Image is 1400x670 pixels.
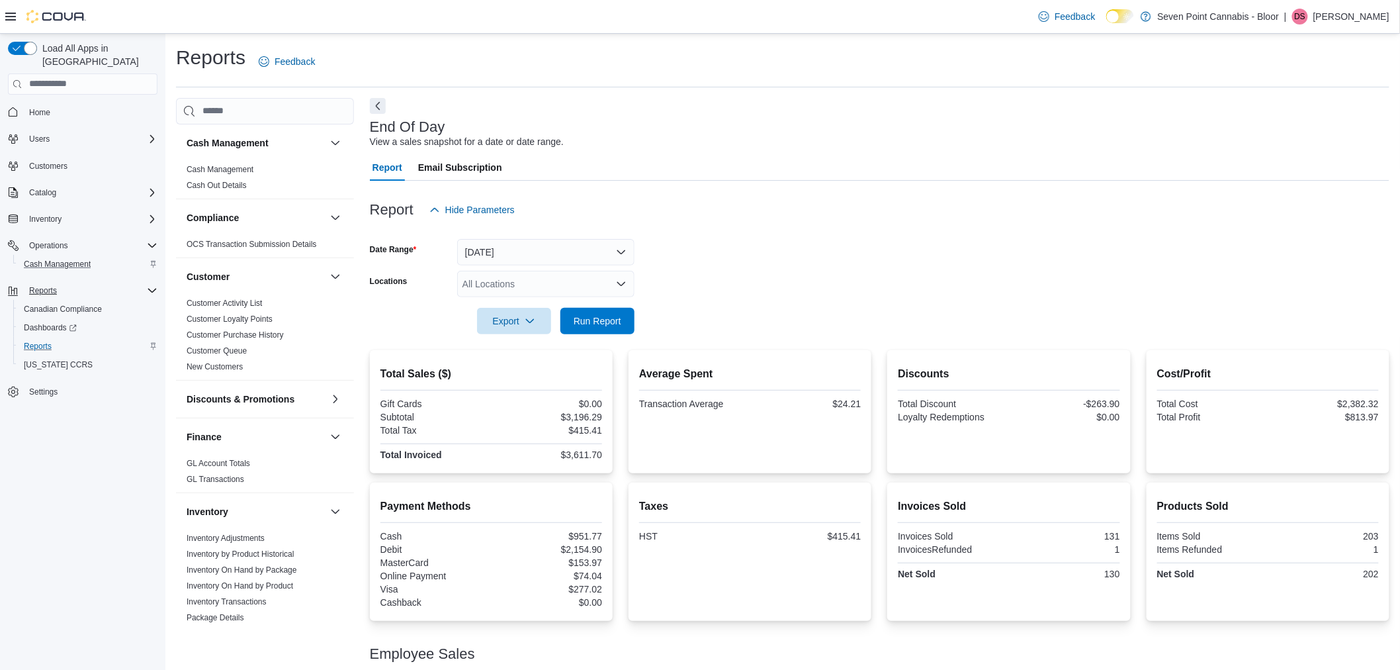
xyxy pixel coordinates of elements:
button: Catalog [24,185,62,201]
button: Customer [328,269,343,285]
h3: End Of Day [370,119,445,135]
strong: Total Invoiced [380,450,442,460]
a: GL Transactions [187,475,244,484]
a: Canadian Compliance [19,301,107,317]
div: $24.21 [753,399,861,409]
span: Settings [29,387,58,397]
div: $813.97 [1270,412,1379,422]
h3: Employee Sales [370,646,475,662]
span: Dashboards [19,320,157,336]
div: Items Refunded [1157,544,1266,555]
span: Report [372,154,402,181]
span: Reports [19,338,157,354]
div: $415.41 [753,531,861,542]
input: Dark Mode [1106,9,1134,23]
button: Compliance [187,211,325,224]
span: Customers [24,158,157,174]
div: -$263.90 [1012,399,1120,409]
div: 202 [1270,569,1379,579]
span: Home [24,104,157,120]
span: Inventory [29,214,62,224]
a: Customer Activity List [187,299,263,308]
h2: Products Sold [1157,499,1379,514]
span: Dark Mode [1106,23,1107,24]
div: Visa [380,584,489,595]
h2: Total Sales ($) [380,366,602,382]
nav: Complex example [8,97,157,436]
button: Run Report [560,308,634,334]
strong: Net Sold [1157,569,1195,579]
div: $0.00 [494,597,602,608]
button: Inventory [328,504,343,520]
button: Users [24,131,55,147]
h2: Taxes [639,499,861,514]
p: | [1284,9,1287,24]
div: Subtotal [380,412,489,422]
button: Discounts & Promotions [328,391,343,407]
span: Cash Out Details [187,180,247,191]
h2: Cost/Profit [1157,366,1379,382]
a: Feedback [253,48,320,75]
button: Reports [3,281,163,300]
strong: Net Sold [898,569,936,579]
button: Inventory [187,505,325,518]
span: Hide Parameters [445,203,515,216]
div: $2,154.90 [494,544,602,555]
div: $277.02 [494,584,602,595]
span: Feedback [1055,10,1095,23]
div: Cash Management [176,162,354,199]
div: 203 [1270,531,1379,542]
button: Catalog [3,183,163,202]
div: $153.97 [494,557,602,568]
span: Inventory [24,211,157,227]
span: Customer Queue [187,346,247,356]
span: Reports [24,283,157,299]
button: Hide Parameters [424,197,520,223]
button: Operations [3,236,163,255]
button: Cash Management [328,135,343,151]
a: Home [24,105,56,120]
span: Feedback [275,55,315,68]
a: Dashboards [13,318,163,337]
div: HST [639,531,748,542]
button: Cash Management [187,136,325,150]
span: GL Account Totals [187,458,250,469]
p: [PERSON_NAME] [1313,9,1389,24]
a: Package Details [187,613,244,622]
span: Package Details [187,612,244,623]
h2: Discounts [898,366,1119,382]
span: Cash Management [187,164,253,175]
span: OCS Transaction Submission Details [187,239,317,250]
button: Open list of options [616,279,627,289]
span: Users [29,134,50,144]
a: Cash Management [19,256,96,272]
a: Cash Management [187,165,253,174]
div: 1 [1270,544,1379,555]
button: Compliance [328,210,343,226]
span: Run Report [574,314,621,328]
button: Discounts & Promotions [187,393,325,406]
h3: Cash Management [187,136,269,150]
span: Load All Apps in [GEOGRAPHIC_DATA] [37,42,157,68]
span: Operations [29,240,68,251]
span: Reports [24,341,52,352]
a: GL Account Totals [187,459,250,468]
label: Date Range [370,244,417,255]
span: Cash Management [24,259,91,269]
div: $3,611.70 [494,450,602,460]
div: $951.77 [494,531,602,542]
span: Inventory On Hand by Product [187,581,293,591]
button: Finance [187,430,325,444]
a: Inventory Adjustments [187,534,265,543]
h3: Inventory [187,505,228,518]
a: Customer Queue [187,346,247,356]
a: Inventory On Hand by Package [187,565,297,575]
label: Locations [370,276,408,287]
button: Finance [328,429,343,445]
span: Catalog [29,187,56,198]
div: Total Tax [380,425,489,436]
button: [DATE] [457,239,634,265]
span: Operations [24,238,157,254]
